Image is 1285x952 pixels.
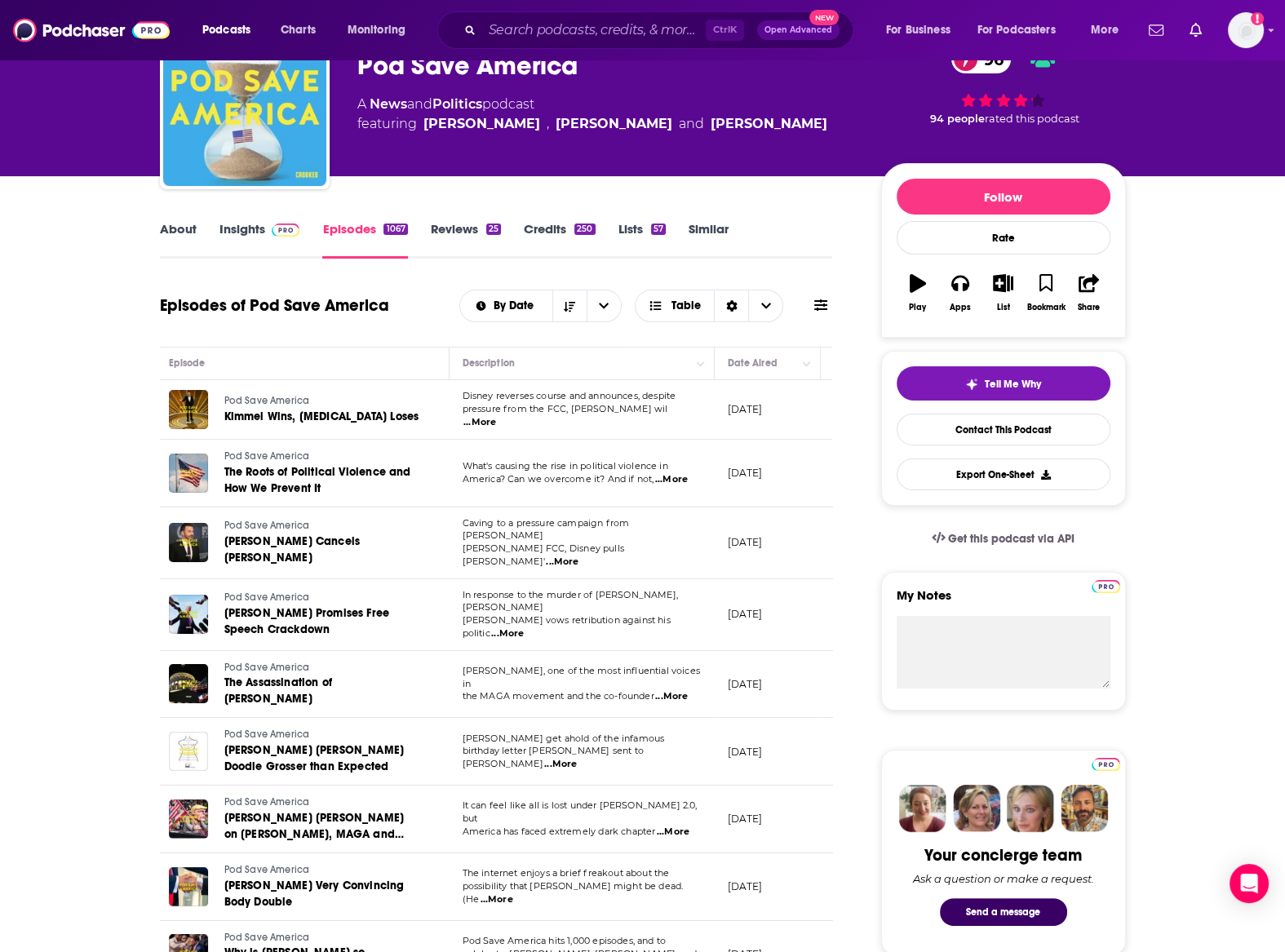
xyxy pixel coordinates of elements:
[463,745,644,769] span: birthday letter [PERSON_NAME] sent to [PERSON_NAME]
[272,224,300,237] img: Podchaser Pro
[1228,12,1264,48] span: Logged in as anna.andree
[1228,12,1264,48] img: User Profile
[224,449,420,464] a: Pod Save America
[224,661,420,675] a: Pod Save America
[224,796,310,808] span: Pod Save America
[1061,785,1108,832] img: Jon Profile
[1025,263,1067,322] button: Bookmark
[655,473,688,486] span: ...More
[160,221,197,259] a: About
[486,224,501,235] div: 25
[224,728,420,742] a: Pod Save America
[202,19,250,42] span: Podcasts
[897,458,1110,490] button: Export One-Sheet
[728,353,778,373] div: Date Aired
[651,224,666,235] div: 57
[336,17,427,43] button: open menu
[463,826,656,837] span: America has faced extremely dark chapter
[463,517,630,542] span: Caving to a pressure campaign from [PERSON_NAME]
[463,542,624,567] span: [PERSON_NAME] FCC, Disney pulls [PERSON_NAME]'
[711,114,827,134] a: Jon Lovett
[224,879,405,909] span: [PERSON_NAME] Very Convincing Body Double
[224,409,419,425] a: Kimmel Wins, [MEDICAL_DATA] Loses
[224,605,420,638] a: [PERSON_NAME] Promises Free Speech Crackdown
[169,353,206,373] div: Episode
[552,290,587,321] button: Sort Direction
[160,295,389,316] h1: Episodes of Pod Save America
[370,96,407,112] a: News
[897,587,1110,616] label: My Notes
[348,19,405,42] span: Monitoring
[655,690,688,703] span: ...More
[691,354,711,374] button: Column Actions
[423,114,540,134] a: Jon Favreau
[224,591,420,605] a: Pod Save America
[463,665,700,689] span: [PERSON_NAME], one of the most influential voices in
[224,863,420,878] a: Pod Save America
[224,465,411,495] span: The Roots of Political Violence and How We Prevent It
[981,263,1024,322] button: List
[875,17,971,43] button: open menu
[706,20,744,41] span: Ctrl K
[224,534,420,566] a: [PERSON_NAME] Cancels [PERSON_NAME]
[909,303,926,312] div: Play
[463,614,671,639] span: [PERSON_NAME] vows retribution against his politic
[913,872,1094,885] div: Ask a question or make a request.
[460,300,552,312] button: open menu
[985,113,1079,125] span: rated this podcast
[587,290,621,321] button: open menu
[463,403,668,414] span: pressure from the FCC, [PERSON_NAME] wil
[919,519,1088,559] a: Get this podcast via API
[191,17,272,43] button: open menu
[219,221,300,259] a: InsightsPodchaser Pro
[224,742,420,775] a: [PERSON_NAME] [PERSON_NAME] Doodle Grosser than Expected
[1091,19,1119,42] span: More
[1067,263,1110,322] button: Share
[1026,303,1065,312] div: Bookmark
[224,810,420,843] a: [PERSON_NAME] [PERSON_NAME] on [PERSON_NAME], MAGA and How We Fight Back
[224,931,420,945] a: Pod Save America
[407,96,432,112] span: and
[953,785,1000,832] img: Barbara Profile
[948,532,1075,546] span: Get this podcast via API
[224,811,405,857] span: [PERSON_NAME] [PERSON_NAME] on [PERSON_NAME], MAGA and How We Fight Back
[757,20,840,40] button: Open AdvancedNew
[494,300,539,312] span: By Date
[897,414,1110,445] a: Contact This Podcast
[459,290,622,322] h2: Choose List sort
[897,263,939,322] button: Play
[453,11,869,49] div: Search podcasts, credits, & more...
[657,826,689,839] span: ...More
[463,416,496,429] span: ...More
[728,466,763,480] p: [DATE]
[764,26,832,34] span: Open Advanced
[714,290,748,321] div: Sort Direction
[728,677,763,691] p: [DATE]
[881,34,1126,135] div: 96 94 peoplerated this podcast
[431,221,501,259] a: Reviews25
[463,473,654,485] span: America? Can we overcome it? And if not,
[897,221,1110,255] div: Rate
[463,733,665,744] span: [PERSON_NAME] get ahold of the infamous
[482,17,706,43] input: Search podcasts, credits, & more...
[977,19,1056,42] span: For Podcasters
[556,114,672,134] a: Dan Pfeiffer
[1092,755,1120,771] a: Pro website
[224,878,420,910] a: [PERSON_NAME] Very Convincing Body Double
[939,263,981,322] button: Apps
[897,366,1110,401] button: tell me why sparkleTell Me Why
[728,879,763,893] p: [DATE]
[224,520,310,531] span: Pod Save America
[524,221,595,259] a: Credits250
[224,864,310,875] span: Pod Save America
[809,10,839,25] span: New
[463,589,678,613] span: In response to the murder of [PERSON_NAME], [PERSON_NAME]
[679,114,704,134] span: and
[13,15,170,46] img: Podchaser - Follow, Share and Rate Podcasts
[930,113,985,125] span: 94 people
[491,627,524,640] span: ...More
[432,96,482,112] a: Politics
[1092,578,1120,593] a: Pro website
[1078,303,1100,312] div: Share
[224,795,420,810] a: Pod Save America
